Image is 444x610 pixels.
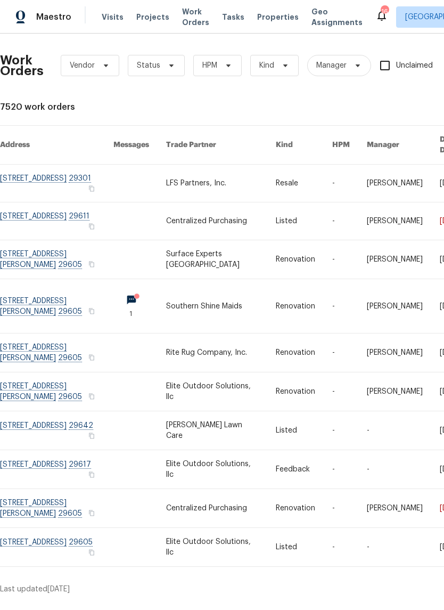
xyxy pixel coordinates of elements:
span: Kind [259,60,274,71]
span: Work Orders [182,6,209,28]
th: Trade Partner [158,126,267,165]
td: - [358,450,431,489]
td: Elite Outdoor Solutions, llc [158,450,267,489]
button: Copy Address [87,184,96,193]
span: HPM [202,60,217,71]
td: - [358,528,431,567]
td: - [324,279,358,334]
th: Messages [105,126,158,165]
td: - [324,489,358,528]
td: [PERSON_NAME] [358,202,431,240]
button: Copy Address [87,508,96,518]
td: Southern Shine Maids [158,279,267,334]
td: [PERSON_NAME] [358,372,431,411]
button: Copy Address [87,548,96,557]
td: - [324,411,358,450]
button: Copy Address [87,222,96,231]
td: Surface Experts [GEOGRAPHIC_DATA] [158,240,267,279]
td: [PERSON_NAME] [358,489,431,528]
button: Copy Address [87,431,96,441]
td: [PERSON_NAME] [358,165,431,202]
span: Status [137,60,160,71]
td: Elite Outdoor Solutions, llc [158,528,267,567]
td: - [324,372,358,411]
button: Copy Address [87,259,96,269]
td: [PERSON_NAME] [358,279,431,334]
button: Copy Address [87,306,96,316]
td: Renovation [267,372,324,411]
td: - [324,202,358,240]
td: Renovation [267,489,324,528]
th: Kind [267,126,324,165]
span: Vendor [70,60,95,71]
button: Copy Address [87,392,96,401]
td: Feedback [267,450,324,489]
span: Geo Assignments [311,6,363,28]
span: Projects [136,12,169,22]
span: Maestro [36,12,71,22]
th: HPM [324,126,358,165]
span: Visits [102,12,124,22]
td: - [324,528,358,567]
td: LFS Partners, Inc. [158,165,267,202]
button: Copy Address [87,353,96,362]
span: Properties [257,12,299,22]
td: Centralized Purchasing [158,202,267,240]
td: [PERSON_NAME] [358,240,431,279]
td: Listed [267,528,324,567]
button: Copy Address [87,470,96,479]
td: Listed [267,411,324,450]
td: Rite Rug Company, Inc. [158,334,267,372]
div: 16 [381,6,388,17]
td: Listed [267,202,324,240]
td: Renovation [267,279,324,334]
span: Tasks [222,13,244,21]
td: - [324,334,358,372]
td: - [324,240,358,279]
td: Renovation [267,334,324,372]
span: [DATE] [47,585,70,593]
span: Unclaimed [396,60,433,71]
td: Elite Outdoor Solutions, llc [158,372,267,411]
td: [PERSON_NAME] [358,334,431,372]
td: Renovation [267,240,324,279]
span: Manager [316,60,347,71]
td: Resale [267,165,324,202]
td: - [324,165,358,202]
td: - [358,411,431,450]
td: Centralized Purchasing [158,489,267,528]
td: [PERSON_NAME] Lawn Care [158,411,267,450]
td: - [324,450,358,489]
th: Manager [358,126,431,165]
